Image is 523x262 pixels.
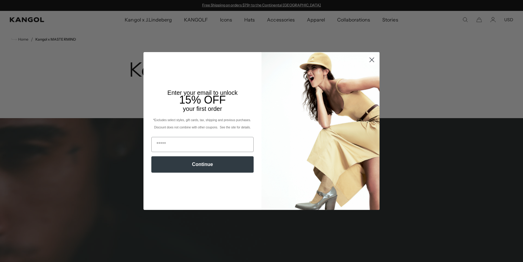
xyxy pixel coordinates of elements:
[261,52,380,210] img: 93be19ad-e773-4382-80b9-c9d740c9197f.jpeg
[183,105,222,112] span: your first order
[179,94,226,106] span: 15% OFF
[151,156,254,173] button: Continue
[367,55,377,65] button: Close dialog
[151,137,254,152] input: Email
[153,118,252,129] span: *Excludes select styles, gift cards, tax, shipping and previous purchases. Discount does not comb...
[167,89,238,96] span: Enter your email to unlock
